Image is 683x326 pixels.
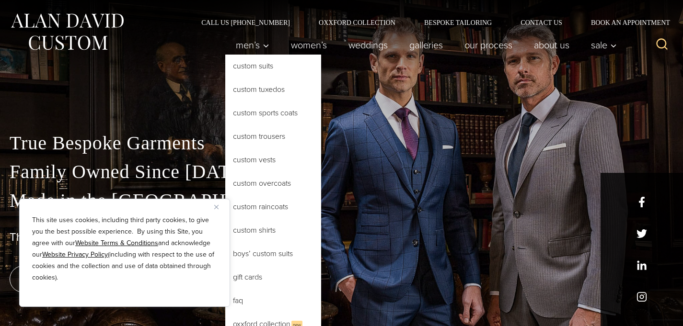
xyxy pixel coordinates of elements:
a: Oxxford Collection [304,19,410,26]
button: View Search Form [650,34,673,56]
a: Women’s [280,35,338,55]
a: Custom Tuxedos [225,78,321,101]
a: Custom Suits [225,55,321,78]
a: Custom Raincoats [225,195,321,218]
a: Custom Shirts [225,219,321,242]
p: True Bespoke Garments Family Owned Since [DATE] Made in the [GEOGRAPHIC_DATA] [10,129,673,215]
a: FAQ [225,289,321,312]
button: Close [214,201,226,213]
a: Custom Trousers [225,125,321,148]
a: Custom Overcoats [225,172,321,195]
a: Our Process [454,35,523,55]
a: Gift Cards [225,266,321,289]
a: Bespoke Tailoring [410,19,506,26]
span: Men’s [236,40,269,50]
img: Alan David Custom [10,11,125,53]
a: Website Terms & Conditions [75,238,158,248]
a: weddings [338,35,399,55]
a: Book an Appointment [577,19,673,26]
span: Sale [591,40,617,50]
a: book an appointment [10,266,144,292]
a: Custom Sports Coats [225,101,321,124]
a: Galleries [399,35,454,55]
a: Contact Us [506,19,577,26]
a: Website Privacy Policy [42,249,108,259]
a: Custom Vests [225,148,321,171]
a: About Us [523,35,580,55]
nav: Primary Navigation [225,35,622,55]
a: Call Us [PHONE_NUMBER] [187,19,304,26]
h1: The Best Custom Suits [GEOGRAPHIC_DATA] Has to Offer [10,230,673,244]
a: Boys’ Custom Suits [225,242,321,265]
nav: Secondary Navigation [187,19,673,26]
p: This site uses cookies, including third party cookies, to give you the best possible experience. ... [32,214,217,283]
img: Close [214,205,219,209]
